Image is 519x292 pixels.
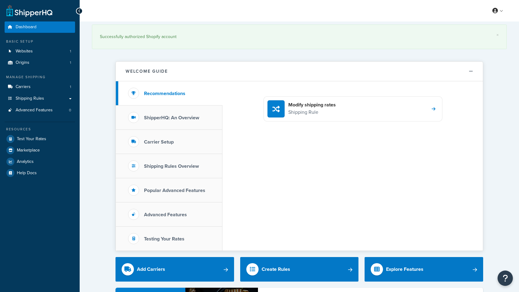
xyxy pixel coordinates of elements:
span: 1 [70,49,71,54]
h4: Modify shipping rates [288,102,336,108]
span: 0 [69,108,71,113]
a: Marketplace [5,145,75,156]
a: Advanced Features0 [5,105,75,116]
li: Websites [5,46,75,57]
span: Carriers [16,84,31,90]
a: Origins1 [5,57,75,68]
a: Carriers1 [5,81,75,93]
span: Help Docs [17,171,37,176]
span: Test Your Rates [17,136,46,142]
li: Carriers [5,81,75,93]
a: Explore Features [365,257,483,282]
button: Welcome Guide [116,62,483,81]
h3: Popular Advanced Features [144,188,205,193]
p: Shipping Rule [288,108,336,116]
a: Dashboard [5,21,75,33]
span: Websites [16,49,33,54]
a: × [496,33,499,37]
li: Origins [5,57,75,68]
h3: Advanced Features [144,212,187,217]
span: Analytics [17,159,34,164]
h3: Recommendations [144,91,185,96]
a: Create Rules [240,257,359,282]
div: Successfully authorized Shopify account [100,33,499,41]
span: Dashboard [16,25,36,30]
a: Websites1 [5,46,75,57]
div: Explore Features [386,265,423,274]
span: 1 [70,84,71,90]
h3: ShipperHQ: An Overview [144,115,199,121]
span: Advanced Features [16,108,53,113]
h3: Carrier Setup [144,139,174,145]
a: Analytics [5,156,75,167]
span: 1 [70,60,71,65]
div: Basic Setup [5,39,75,44]
div: Resources [5,127,75,132]
h2: Welcome Guide [126,69,168,74]
span: Marketplace [17,148,40,153]
div: Manage Shipping [5,75,75,80]
a: Shipping Rules [5,93,75,104]
button: Open Resource Center [498,271,513,286]
a: Help Docs [5,167,75,179]
div: Create Rules [262,265,290,274]
span: Origins [16,60,29,65]
h3: Testing Your Rates [144,236,184,242]
div: Add Carriers [137,265,165,274]
span: Shipping Rules [16,96,44,101]
h3: Shipping Rules Overview [144,163,199,169]
li: Advanced Features [5,105,75,116]
a: Add Carriers [116,257,234,282]
a: Test Your Rates [5,133,75,144]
